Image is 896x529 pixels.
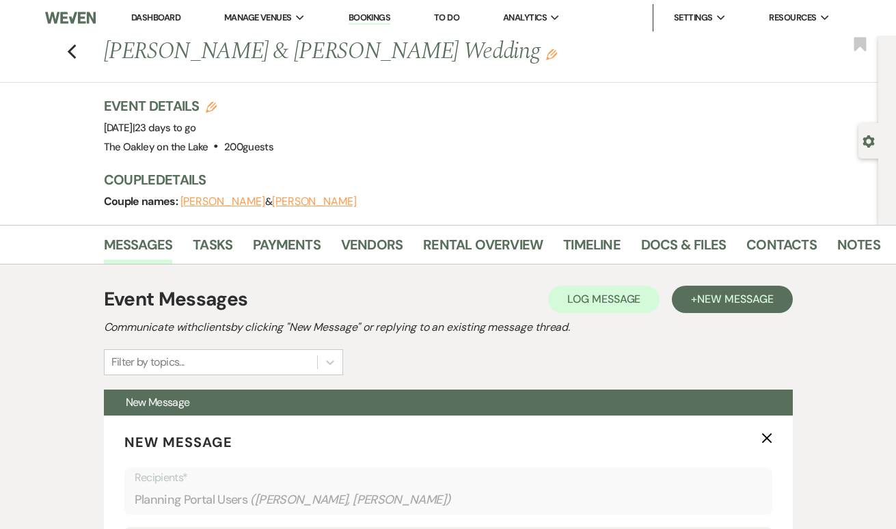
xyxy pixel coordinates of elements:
[131,12,180,23] a: Dashboard
[104,234,173,264] a: Messages
[349,12,391,25] a: Bookings
[104,285,248,314] h1: Event Messages
[193,234,232,264] a: Tasks
[272,196,357,207] button: [PERSON_NAME]
[180,196,265,207] button: [PERSON_NAME]
[124,433,232,451] span: New Message
[253,234,321,264] a: Payments
[111,354,185,370] div: Filter by topics...
[423,234,543,264] a: Rental Overview
[104,170,865,189] h3: Couple Details
[863,134,875,147] button: Open lead details
[503,11,547,25] span: Analytics
[546,48,557,60] button: Edit
[672,286,792,313] button: +New Message
[341,234,403,264] a: Vendors
[567,292,640,306] span: Log Message
[769,11,816,25] span: Resources
[224,140,273,154] span: 200 guests
[45,3,96,32] img: Weven Logo
[104,194,180,208] span: Couple names:
[104,140,208,154] span: The Oakley on the Lake
[641,234,726,264] a: Docs & Files
[104,319,793,336] h2: Communicate with clients by clicking "New Message" or replying to an existing message thread.
[224,11,292,25] span: Manage Venues
[133,121,196,135] span: |
[104,36,716,68] h1: [PERSON_NAME] & [PERSON_NAME] Wedding
[250,491,451,509] span: ( [PERSON_NAME], [PERSON_NAME] )
[126,395,190,409] span: New Message
[180,195,357,208] span: &
[434,12,459,23] a: To Do
[697,292,773,306] span: New Message
[674,11,713,25] span: Settings
[746,234,817,264] a: Contacts
[104,96,274,116] h3: Event Details
[563,234,621,264] a: Timeline
[837,234,880,264] a: Notes
[135,121,196,135] span: 23 days to go
[548,286,660,313] button: Log Message
[135,487,762,513] div: Planning Portal Users
[104,121,196,135] span: [DATE]
[135,469,762,487] p: Recipients*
